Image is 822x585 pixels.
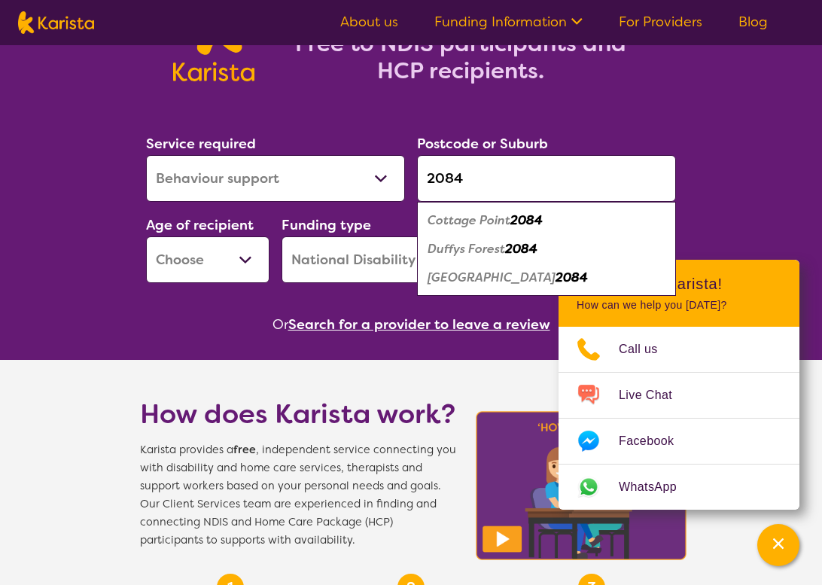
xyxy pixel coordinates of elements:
em: Cottage Point [428,212,510,228]
a: Funding Information [434,13,583,31]
em: 2084 [505,241,537,257]
a: Blog [738,13,768,31]
label: Age of recipient [146,216,254,234]
div: Terrey Hills 2084 [425,264,668,292]
span: Karista provides a , independent service connecting you with disability and home care services, t... [140,441,456,550]
a: For Providers [619,13,702,31]
div: Cottage Point 2084 [425,206,668,235]
span: Live Chat [619,384,690,407]
label: Postcode or Suburb [417,135,548,153]
em: Duffys Forest [428,241,505,257]
span: Or [272,313,288,336]
a: Web link opens in a new tab. [559,465,799,510]
img: Karista video [471,407,691,565]
img: Karista logo [18,11,94,34]
ul: Choose channel [559,327,799,510]
a: About us [340,13,398,31]
label: Funding type [282,216,371,234]
h2: Free to NDIS participants and HCP recipients. [272,30,649,84]
h1: How does Karista work? [140,396,456,432]
em: 2084 [556,270,588,285]
div: Duffys Forest 2084 [425,235,668,264]
button: Channel Menu [757,524,799,566]
h2: Welcome to Karista! [577,275,781,293]
span: Call us [619,338,676,361]
p: How can we help you [DATE]? [577,299,781,312]
b: free [233,443,256,457]
div: Channel Menu [559,260,799,510]
button: Search for a provider to leave a review [288,313,550,336]
input: Type [417,155,676,202]
span: WhatsApp [619,476,695,498]
label: Service required [146,135,256,153]
em: [GEOGRAPHIC_DATA] [428,270,556,285]
span: Facebook [619,430,692,452]
em: 2084 [510,212,543,228]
